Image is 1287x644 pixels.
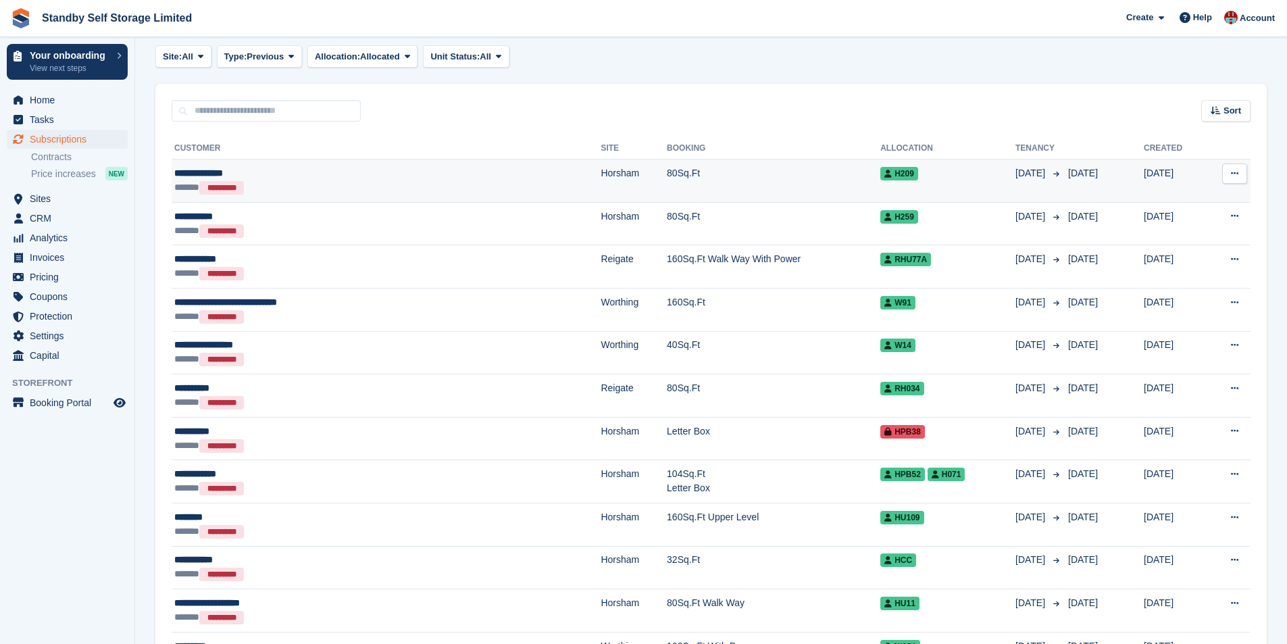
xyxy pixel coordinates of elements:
td: Horsham [601,546,667,589]
td: Worthing [601,288,667,331]
td: [DATE] [1144,245,1205,289]
button: Allocation: Allocated [307,45,418,68]
span: HU109 [880,511,924,524]
td: Worthing [601,331,667,374]
a: menu [7,209,128,228]
a: menu [7,228,128,247]
span: [DATE] [1068,253,1098,264]
span: Coupons [30,287,111,306]
span: All [480,50,491,64]
span: [DATE] [1015,252,1048,266]
span: Invoices [30,248,111,267]
span: HPB38 [880,425,925,439]
span: Sites [30,189,111,208]
td: [DATE] [1144,589,1205,633]
span: Sort [1223,104,1241,118]
th: Tenancy [1015,138,1063,159]
td: [DATE] [1144,460,1205,503]
td: [DATE] [1144,374,1205,418]
th: Site [601,138,667,159]
span: Account [1240,11,1275,25]
img: stora-icon-8386f47178a22dfd0bd8f6a31ec36ba5ce8667c1dd55bd0f319d3a0aa187defe.svg [11,8,31,28]
span: [DATE] [1015,596,1048,610]
span: W14 [880,339,915,352]
span: [DATE] [1068,597,1098,608]
span: CRM [30,209,111,228]
td: Horsham [601,460,667,503]
th: Allocation [880,138,1015,159]
td: 104Sq.Ft Letter Box [667,460,880,503]
td: Letter Box [667,417,880,460]
span: HU11 [880,597,919,610]
td: 160Sq.Ft Upper Level [667,503,880,546]
span: [DATE] [1068,168,1098,178]
span: Settings [30,326,111,345]
td: Horsham [601,589,667,633]
a: menu [7,248,128,267]
button: Site: All [155,45,211,68]
span: RH034 [880,382,924,395]
a: menu [7,268,128,287]
button: Unit Status: All [423,45,509,68]
td: 160Sq.Ft Walk Way With Power [667,245,880,289]
span: Unit Status: [430,50,480,64]
a: Preview store [111,395,128,411]
span: Home [30,91,111,109]
a: menu [7,307,128,326]
span: Previous [247,50,284,64]
td: Reigate [601,245,667,289]
span: [DATE] [1068,211,1098,222]
span: [DATE] [1015,510,1048,524]
span: [DATE] [1068,339,1098,350]
button: Type: Previous [217,45,302,68]
span: [DATE] [1068,512,1098,522]
span: [DATE] [1015,467,1048,481]
span: [DATE] [1068,468,1098,479]
a: menu [7,130,128,149]
span: [DATE] [1068,554,1098,565]
td: 160Sq.Ft [667,288,880,331]
span: Create [1126,11,1153,24]
td: Horsham [601,417,667,460]
a: menu [7,346,128,365]
th: Customer [172,138,601,159]
td: [DATE] [1144,417,1205,460]
span: [DATE] [1068,297,1098,307]
img: Connor Spurle [1224,11,1238,24]
a: Your onboarding View next steps [7,44,128,80]
td: [DATE] [1144,288,1205,331]
td: 80Sq.Ft [667,159,880,203]
span: [DATE] [1015,295,1048,309]
a: menu [7,189,128,208]
div: NEW [105,167,128,180]
p: Your onboarding [30,51,110,60]
span: All [182,50,193,64]
span: HCC [880,553,916,567]
a: Price increases NEW [31,166,128,181]
td: 32Sq.Ft [667,546,880,589]
td: [DATE] [1144,503,1205,546]
span: Allocation: [315,50,360,64]
a: menu [7,110,128,129]
span: [DATE] [1015,209,1048,224]
td: Reigate [601,374,667,418]
a: menu [7,91,128,109]
span: Storefront [12,376,134,390]
span: [DATE] [1015,381,1048,395]
span: Help [1193,11,1212,24]
a: Contracts [31,151,128,164]
span: Allocated [360,50,400,64]
span: Protection [30,307,111,326]
span: Type: [224,50,247,64]
td: [DATE] [1144,159,1205,203]
td: 80Sq.Ft Walk Way [667,589,880,633]
td: 40Sq.Ft [667,331,880,374]
th: Booking [667,138,880,159]
span: RHU77A [880,253,931,266]
span: [DATE] [1015,338,1048,352]
span: HPB52 [880,468,925,481]
td: Horsham [601,503,667,546]
td: [DATE] [1144,202,1205,245]
span: [DATE] [1068,382,1098,393]
span: Capital [30,346,111,365]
